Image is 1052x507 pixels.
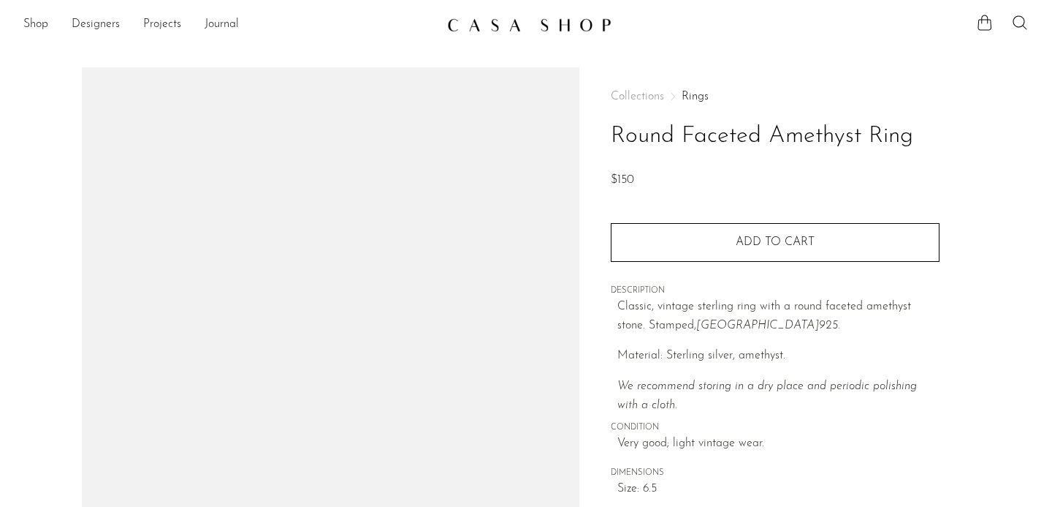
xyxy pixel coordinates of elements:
[611,91,939,102] nav: Breadcrumbs
[611,467,939,480] span: DIMENSIONS
[611,285,939,298] span: DESCRIPTION
[611,421,939,435] span: CONDITION
[611,118,939,155] h1: Round Faceted Amethyst Ring
[696,320,819,331] em: [GEOGRAPHIC_DATA]
[617,298,939,335] p: Classic, vintage sterling ring with a round faceted amethyst stone. Stamped,
[143,15,181,34] a: Projects
[819,320,840,331] em: 925.
[617,435,939,454] span: Very good; light vintage wear.
[617,380,917,411] i: We recommend storing in a dry place and periodic polishing with a cloth.
[23,12,435,37] nav: Desktop navigation
[611,174,634,186] span: $150
[23,15,48,34] a: Shop
[617,347,939,366] p: Material: Sterling silver, amethyst.
[23,12,435,37] ul: NEW HEADER MENU
[72,15,120,34] a: Designers
[205,15,239,34] a: Journal
[682,91,709,102] a: Rings
[736,236,815,248] span: Add to cart
[611,91,664,102] span: Collections
[617,480,939,499] span: Size: 6.5
[611,223,939,261] button: Add to cart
